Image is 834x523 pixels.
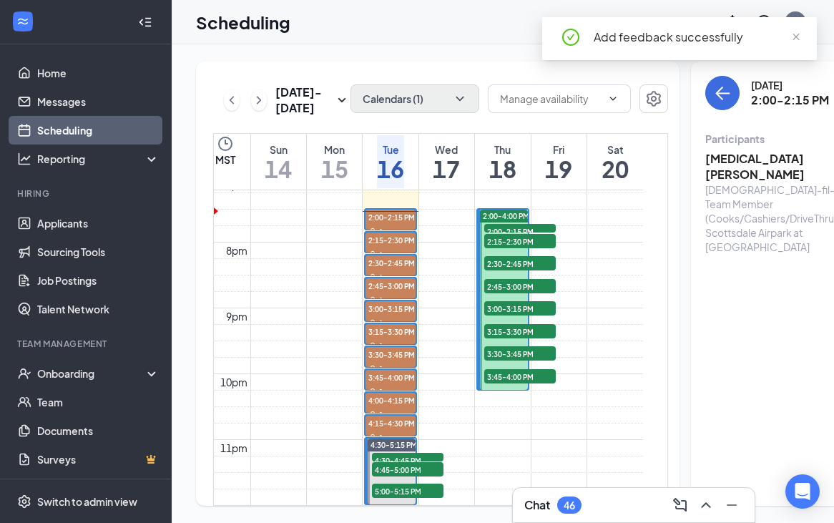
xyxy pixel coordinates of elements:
span: 2:00-4:00 PM [483,211,529,221]
button: ChevronRight [251,89,267,111]
svg: ChevronLeft [225,92,239,109]
h1: 17 [433,157,460,181]
a: September 15, 2025 [318,134,351,190]
a: Documents [37,416,160,445]
a: Home [37,59,160,87]
span: 2:15-2:30 PM [484,234,556,248]
svg: Settings [645,90,662,107]
svg: User [368,319,377,328]
div: Hiring [17,187,157,200]
div: Thu [489,142,516,157]
button: ChevronUp [695,494,717,517]
span: 4:30-4:45 PM [372,453,443,467]
h1: 18 [489,157,516,181]
h3: Chat [524,497,550,513]
svg: User [368,342,377,351]
span: 3:30-3:45 PM [484,346,556,361]
a: Sourcing Tools [37,238,160,266]
svg: Analysis [17,152,31,166]
h1: 15 [321,157,348,181]
svg: User [368,411,377,419]
a: Talent Network [37,295,160,323]
a: September 20, 2025 [599,134,632,190]
svg: User [368,434,377,442]
svg: ChevronUp [697,497,715,514]
span: 3:15-3:30 PM [366,324,416,338]
button: Minimize [720,494,743,517]
span: 1 [379,273,383,283]
div: [DATE] [751,78,829,92]
div: Reporting [37,152,160,166]
h1: 20 [602,157,629,181]
svg: Collapse [138,15,152,29]
div: Open Intercom Messenger [785,474,820,509]
a: SurveysCrown [37,445,160,474]
div: Sat [602,142,629,157]
svg: UserCheck [17,366,31,381]
a: Team [37,388,160,416]
span: 5:00-5:15 PM [372,484,443,498]
div: Tue [377,142,404,157]
span: 2:45-3:00 PM [484,279,556,293]
div: 46 [564,499,575,512]
span: 2:00-2:15 PM [366,210,416,224]
a: September 16, 2025 [374,134,407,190]
span: 1 [379,410,383,420]
div: Onboarding [37,366,147,381]
button: ComposeMessage [669,494,692,517]
span: 1 [379,295,383,306]
span: 3:30-3:45 PM [366,347,416,361]
span: 1 [379,387,383,397]
span: 2:30-2:45 PM [484,256,556,270]
svg: WorkstreamLogo [16,14,30,29]
div: Team Management [17,338,157,350]
svg: User [368,228,377,236]
h1: 19 [545,157,572,181]
div: Switch to admin view [37,494,137,509]
h1: Scheduling [196,10,290,34]
div: Add feedback successfully [594,29,800,46]
span: close [791,32,801,42]
svg: SmallChevronDown [333,92,350,109]
span: 1 [379,341,383,351]
span: 4:15-4:30 PM [366,416,416,430]
svg: Notifications [724,14,741,31]
div: Sun [265,142,292,157]
div: Mon [321,142,348,157]
span: 1 [379,250,383,260]
div: Fri [545,142,572,157]
a: September 17, 2025 [430,134,463,190]
span: 1 [379,433,383,443]
span: 2:30-2:45 PM [366,255,416,270]
svg: User [368,273,377,282]
svg: ComposeMessage [672,497,689,514]
h3: [DATE] - [DATE] [275,84,333,116]
a: Applicants [37,209,160,238]
span: 3:45-4:00 PM [366,370,416,384]
span: 4:45-5:00 PM [372,462,443,476]
a: Scheduling [37,116,160,145]
span: 1 [379,318,383,328]
div: 11pm [217,440,250,456]
svg: Clock [217,135,234,152]
svg: QuestionInfo [755,14,772,31]
a: Job Postings [37,266,160,295]
button: back-button [705,76,740,110]
svg: ChevronRight [252,92,266,109]
a: Messages [37,87,160,116]
div: JW [790,16,802,28]
button: Calendars (1)ChevronDown [350,84,479,113]
svg: ChevronDown [607,93,619,104]
span: MST [215,152,235,167]
span: 3:00-3:15 PM [484,301,556,316]
span: 2:45-3:00 PM [366,278,416,293]
svg: Minimize [723,497,740,514]
span: 1 [379,227,383,237]
svg: User [368,296,377,305]
div: 8pm [223,243,250,258]
button: ChevronLeft [224,89,240,111]
span: 1 [379,364,383,374]
svg: User [368,388,377,396]
h1: 16 [377,157,404,181]
div: Wed [433,142,460,157]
